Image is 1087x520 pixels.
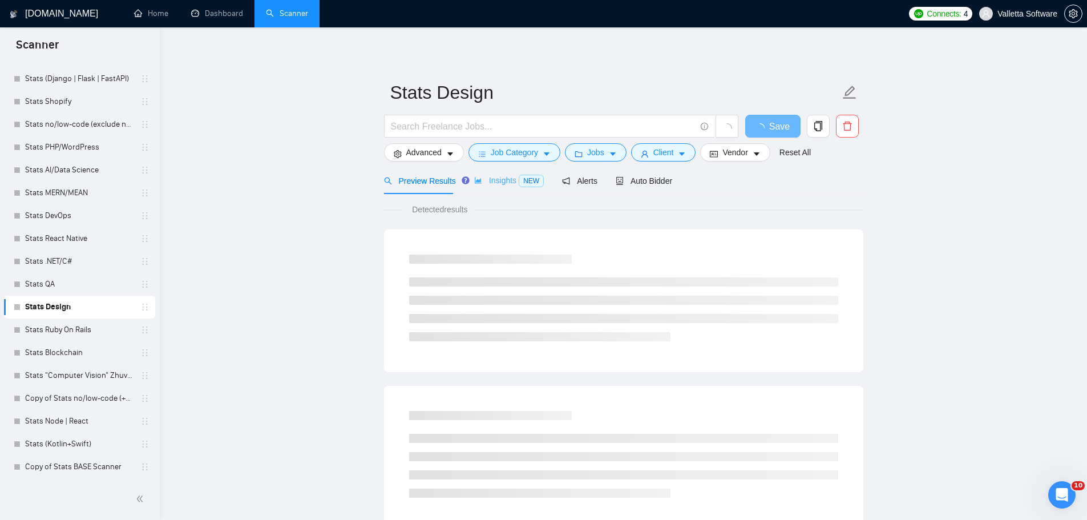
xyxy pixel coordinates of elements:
span: Client [653,146,674,159]
a: Copy of Stats BASE Scanner [25,455,134,478]
a: Stats Blockchain [25,341,134,364]
span: holder [140,166,149,175]
span: Detected results [404,203,475,216]
button: delete [836,115,859,138]
span: Save [769,119,790,134]
span: holder [140,348,149,357]
button: settingAdvancedcaret-down [384,143,464,162]
button: folderJobscaret-down [565,143,627,162]
button: setting [1064,5,1082,23]
span: caret-down [753,150,761,158]
span: Scanner [7,37,68,61]
a: Stats Ruby On Rails [25,319,134,341]
span: double-left [136,493,147,505]
a: Stats no/low-code (exclude n8n) [25,113,134,136]
a: Copy of Stats no/low-code (+n8n) [25,387,134,410]
span: info-circle [701,123,708,130]
span: holder [140,74,149,83]
span: bars [478,150,486,158]
a: Stats .NET/C# [25,250,134,273]
span: idcard [710,150,718,158]
span: caret-down [543,150,551,158]
span: 4 [964,7,968,20]
span: holder [140,462,149,471]
img: logo [10,5,18,23]
span: Job Category [491,146,538,159]
span: caret-down [446,150,454,158]
span: holder [140,257,149,266]
span: area-chart [474,176,482,184]
a: Stats React Native [25,227,134,250]
iframe: Intercom live chat [1048,481,1076,509]
span: folder [575,150,583,158]
span: 10 [1072,481,1085,490]
span: Insights [474,176,544,185]
span: holder [140,303,149,312]
a: Stats Design [25,296,134,319]
span: delete [837,121,858,131]
span: loading [755,123,769,132]
div: Tooltip anchor [460,175,471,186]
a: Stats AI/Data Science [25,159,134,182]
span: notification [562,177,570,185]
span: holder [140,234,149,243]
span: holder [140,280,149,289]
span: caret-down [678,150,686,158]
span: holder [140,120,149,129]
input: Scanner name... [390,78,840,107]
a: setting [1064,9,1082,18]
a: Stats DevOps [25,204,134,227]
span: holder [140,325,149,334]
span: Preview Results [384,176,456,186]
span: edit [842,85,857,100]
button: Save [745,115,801,138]
button: userClientcaret-down [631,143,696,162]
span: setting [1065,9,1082,18]
a: Stats (Kotlin+Swift) [25,433,134,455]
a: Stats (Django | Flask | FastAPI) [25,67,134,90]
a: Stats Node | React [25,410,134,433]
span: Connects: [927,7,961,20]
a: Reset All [779,146,811,159]
span: user [982,10,990,18]
button: barsJob Categorycaret-down [468,143,560,162]
a: Stats PHP/WordPress [25,136,134,159]
span: holder [140,394,149,403]
a: dashboardDashboard [191,9,243,18]
span: holder [140,97,149,106]
span: setting [394,150,402,158]
span: Jobs [587,146,604,159]
span: holder [140,371,149,380]
button: idcardVendorcaret-down [700,143,770,162]
span: Advanced [406,146,442,159]
span: robot [616,177,624,185]
span: loading [722,123,732,134]
span: holder [140,417,149,426]
span: holder [140,211,149,220]
span: Alerts [562,176,597,186]
a: searchScanner [266,9,308,18]
img: upwork-logo.png [914,9,923,18]
a: Stats Shopify [25,90,134,113]
a: Stats MERN/MEAN [25,182,134,204]
span: user [641,150,649,158]
span: NEW [519,175,544,187]
span: holder [140,143,149,152]
a: Stats "Computer Vision" Zhuvagin [25,364,134,387]
span: Vendor [722,146,747,159]
button: copy [807,115,830,138]
span: search [384,177,392,185]
a: homeHome [134,9,168,18]
span: Auto Bidder [616,176,672,186]
span: caret-down [609,150,617,158]
span: holder [140,440,149,449]
span: holder [140,188,149,197]
span: copy [807,121,829,131]
a: Stats QA [25,273,134,296]
input: Search Freelance Jobs... [391,119,696,134]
